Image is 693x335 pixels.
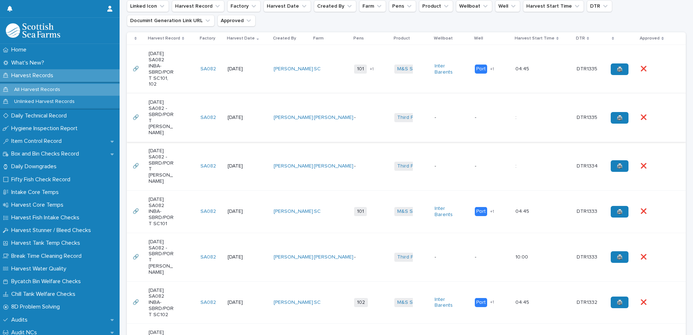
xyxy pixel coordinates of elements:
p: 🔗 [133,113,140,121]
a: SC [314,208,321,215]
a: [PERSON_NAME] [314,254,353,260]
p: Factory [200,34,215,42]
p: - [475,115,501,121]
p: Harvest Tank Temp Checks [8,240,86,247]
p: DTR1335 [577,65,599,72]
a: SA082 [200,208,216,215]
p: - [435,115,460,121]
p: : [515,113,518,121]
a: [PERSON_NAME] [274,163,313,169]
p: DTR1334 [577,162,599,169]
p: [DATE] [228,115,253,121]
a: 🖨️ [611,63,628,75]
a: SA082 [200,115,216,121]
span: 🖨️ [617,300,623,305]
p: ❌ [640,113,648,121]
a: M&S Select [397,299,424,306]
p: DTR1333 [577,207,599,215]
a: Third Party Salmon [397,163,441,169]
span: 🖨️ [617,67,623,72]
p: Created By [273,34,296,42]
p: 🔗 [133,65,140,72]
p: Item Control Record [8,138,67,145]
p: [DATE] [228,163,253,169]
p: [DATE] [228,254,253,260]
p: - [354,254,380,260]
p: Audits [8,317,33,323]
button: Documint Generation Link URL [127,15,215,26]
a: SA082 [200,299,216,306]
tr: 🔗🔗 [DATE] SA082 -SBRD/PORT [PERSON_NAME]SA082 [DATE][PERSON_NAME] [PERSON_NAME] -Third Party Salm... [127,94,686,142]
a: [PERSON_NAME] [314,163,353,169]
p: [DATE] SA082 -SBRD/PORT [PERSON_NAME] [149,239,174,276]
p: Chill Tank Welfare Checks [8,291,81,298]
p: - [354,115,380,121]
button: Farm [359,0,386,12]
p: What's New? [8,59,50,66]
p: [DATE] SA082 INBA-SBRD/PORT SC102 [149,288,174,318]
tr: 🔗🔗 [DATE] SA082 INBA-SBRD/PORT SC102SA082 [DATE][PERSON_NAME] SC 102M&S Select Inter Barents Port... [127,281,686,324]
p: Unlinked Harvest Records [8,99,80,105]
p: ❌ [640,162,648,169]
p: DTR1335 [577,113,599,121]
p: ❌ [640,65,648,72]
button: Created By [314,0,356,12]
button: Harvest Start Time [523,0,584,12]
p: Home [8,46,32,53]
p: Bycatch Bin Welfare Checks [8,278,87,285]
p: [DATE] SA082 -SBRD/PORT [PERSON_NAME] [149,99,174,136]
img: mMrefqRFQpe26GRNOUkG [6,23,60,38]
button: Factory [227,0,261,12]
p: - [354,163,380,169]
span: 101 [354,207,367,216]
span: 101 [354,65,367,74]
button: DTR [587,0,612,12]
tr: 🔗🔗 [DATE] SA082 INBA-SBRD/PORT SC101, 102SA082 [DATE][PERSON_NAME] SC 101+1M&S Select Inter Baren... [127,45,686,94]
a: SA082 [200,254,216,260]
p: Fifty Fish Check Record [8,176,76,183]
p: 🔗 [133,253,140,260]
a: 🖨️ [611,297,628,308]
p: 04:45 [515,207,531,215]
a: SA082 [200,163,216,169]
span: 🖨️ [617,255,623,260]
a: Inter Barents [435,206,460,218]
div: Port [475,298,487,307]
p: Product [394,34,410,42]
a: Third Party Salmon [397,254,441,260]
p: Hygiene Inspection Report [8,125,83,132]
p: : [515,162,518,169]
p: Harvest Records [8,72,59,79]
p: 04:45 [515,65,531,72]
p: Harvest Start Time [515,34,555,42]
p: Approved [640,34,660,42]
a: [PERSON_NAME] [314,115,353,121]
p: Daily Downgrades [8,163,62,170]
p: Box and Bin Checks Record [8,150,85,157]
a: SC [314,299,321,306]
p: 10:00 [515,253,530,260]
a: 🖨️ [611,206,628,218]
a: 🖨️ [611,160,628,172]
p: [DATE] SA082 -SBRD/PORT [PERSON_NAME] [149,148,174,185]
p: 🔗 [133,207,140,215]
p: [DATE] SA082 INBA-SBRD/PORT SC101, 102 [149,51,174,87]
span: + 1 [490,300,494,305]
button: Linked Icon [127,0,169,12]
button: Wellboat [456,0,492,12]
p: - [475,254,501,260]
button: Product [419,0,453,12]
p: Harvest Core Temps [8,202,69,208]
span: 🖨️ [617,209,623,214]
span: + 1 [370,67,374,71]
div: Port [475,65,487,74]
button: Harvest Record [172,0,224,12]
button: Harvest Date [263,0,311,12]
a: SA082 [200,66,216,72]
span: + 1 [490,210,494,214]
a: M&S Select [397,208,424,215]
a: [PERSON_NAME] [274,208,313,215]
p: [DATE] [228,208,253,215]
a: Third Party Salmon [397,115,441,121]
button: Well [495,0,520,12]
